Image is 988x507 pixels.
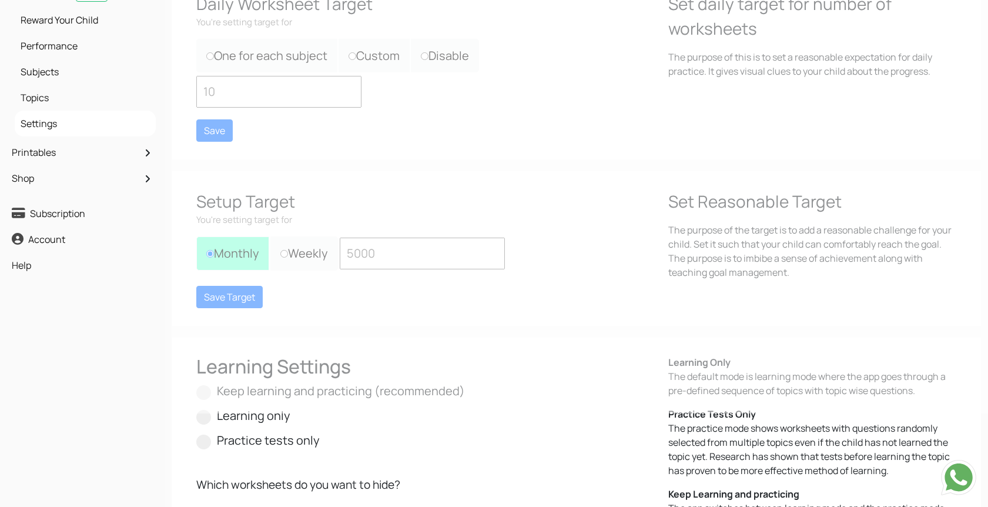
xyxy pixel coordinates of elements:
[18,114,153,134] a: Settings
[668,488,799,501] b: Keep Learning and practicing
[941,460,976,495] img: Send whatsapp message to +442080035976
[18,62,153,82] a: Subjects
[9,204,156,224] a: Subscription
[9,168,156,188] a: Shop
[9,142,156,162] a: Printables
[668,408,756,421] b: Practice Tests Only
[217,432,320,449] label: Practice tests only
[9,255,156,275] a: Help
[18,36,153,56] a: Performance
[196,476,619,493] p: Which worksheets do you want to hide?
[217,407,290,425] label: Learning only
[668,407,956,478] p: The practice mode shows worksheets with questions randomly selected from multiple topics even if ...
[9,229,156,249] a: Account
[18,88,153,108] a: Topics
[18,10,153,30] a: Reward Your Child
